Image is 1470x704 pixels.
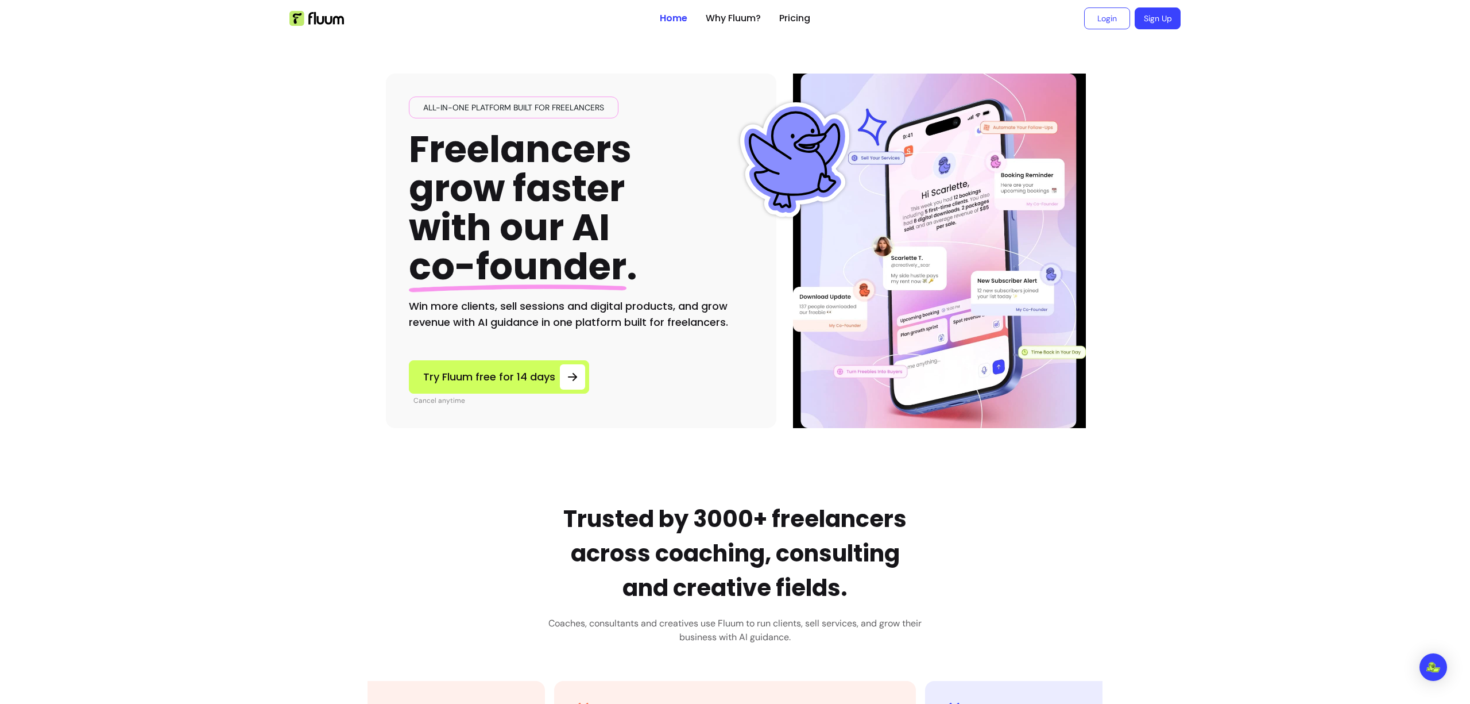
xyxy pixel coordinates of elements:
a: Home [660,11,687,25]
img: Fluum Duck sticker [737,102,852,217]
span: co-founder [409,241,626,292]
a: Sign Up [1135,7,1181,29]
h1: Freelancers grow faster with our AI . [409,130,637,287]
div: Open Intercom Messenger [1419,653,1447,681]
span: Try Fluum free for 14 days [423,369,555,385]
h3: Coaches, consultants and creatives use Fluum to run clients, sell services, and grow their busine... [548,617,922,644]
a: Login [1084,7,1130,29]
p: Cancel anytime [413,396,589,405]
h2: Trusted by 3000+ freelancers across coaching, consulting and creative fields. [548,502,922,605]
a: Try Fluum free for 14 days [409,360,589,394]
h2: Win more clients, sell sessions and digital products, and grow revenue with AI guidance in one pl... [409,298,753,330]
img: Illustration of Fluum AI Co-Founder on a smartphone, showing solo business performance insights s... [795,74,1084,428]
a: Why Fluum? [706,11,761,25]
img: Fluum Logo [289,11,344,26]
a: Pricing [779,11,810,25]
span: All-in-one platform built for freelancers [419,102,609,113]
